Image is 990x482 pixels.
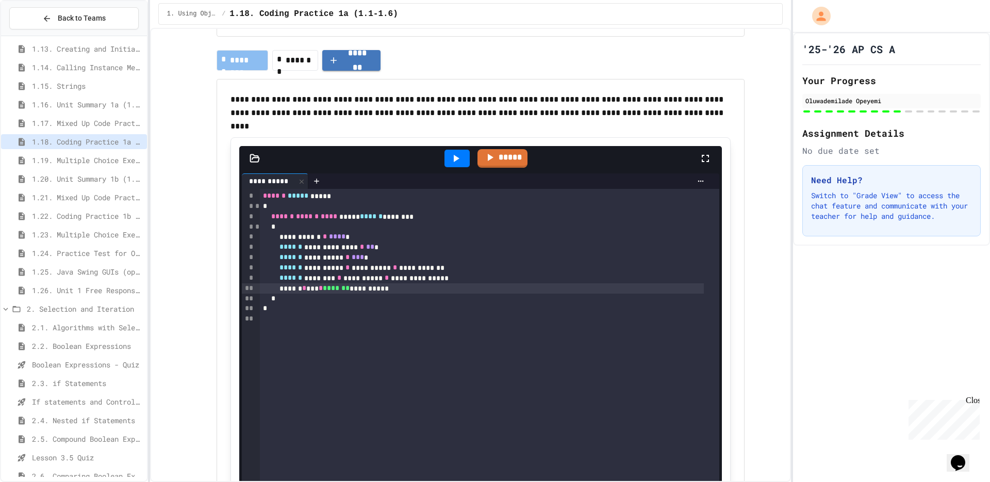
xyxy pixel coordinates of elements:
[27,303,143,314] span: 2. Selection and Iteration
[32,396,143,407] span: If statements and Control Flow - Quiz
[9,7,139,29] button: Back to Teams
[32,266,143,277] span: 1.25. Java Swing GUIs (optional)
[4,4,71,66] div: Chat with us now!Close
[904,396,980,440] iframe: chat widget
[32,62,143,73] span: 1.14. Calling Instance Methods
[32,155,143,166] span: 1.19. Multiple Choice Exercises for Unit 1a (1.1-1.6)
[802,126,981,140] h2: Assignment Details
[32,211,143,221] span: 1.22. Coding Practice 1b (1.7-1.15)
[32,433,143,444] span: 2.5. Compound Boolean Expressions
[32,452,143,463] span: Lesson 3.5 Quiz
[32,118,143,128] span: 1.17. Mixed Up Code Practice 1.1-1.6
[802,73,981,88] h2: Your Progress
[32,378,143,389] span: 2.3. if Statements
[32,248,143,259] span: 1.24. Practice Test for Objects (1.12-1.14)
[32,43,143,54] span: 1.13. Creating and Initializing Objects: Constructors
[32,415,143,426] span: 2.4. Nested if Statements
[32,192,143,203] span: 1.21. Mixed Up Code Practice 1b (1.7-1.15)
[811,190,972,221] p: Switch to "Grade View" to access the chat feature and communicate with your teacher for help and ...
[32,359,143,370] span: Boolean Expressions - Quiz
[801,4,833,28] div: My Account
[229,8,398,20] span: 1.18. Coding Practice 1a (1.1-1.6)
[947,441,980,472] iframe: chat widget
[167,10,218,18] span: 1. Using Objects and Methods
[32,136,143,147] span: 1.18. Coding Practice 1a (1.1-1.6)
[32,173,143,184] span: 1.20. Unit Summary 1b (1.7-1.15)
[805,96,978,105] div: Oluwademilade Opeyemi
[802,144,981,157] div: No due date set
[222,10,225,18] span: /
[32,229,143,240] span: 1.23. Multiple Choice Exercises for Unit 1b (1.9-1.15)
[32,322,143,333] span: 2.1. Algorithms with Selection and Repetition
[32,99,143,110] span: 1.16. Unit Summary 1a (1.1-1.6)
[802,42,895,56] h1: '25-'26 AP CS A
[32,81,143,91] span: 1.15. Strings
[32,471,143,481] span: 2.6. Comparing Boolean Expressions ([PERSON_NAME] Laws)
[811,174,972,186] h3: Need Help?
[58,13,106,24] span: Back to Teams
[32,341,143,351] span: 2.2. Boolean Expressions
[32,285,143,296] span: 1.26. Unit 1 Free Response Question (FRQ) Practice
